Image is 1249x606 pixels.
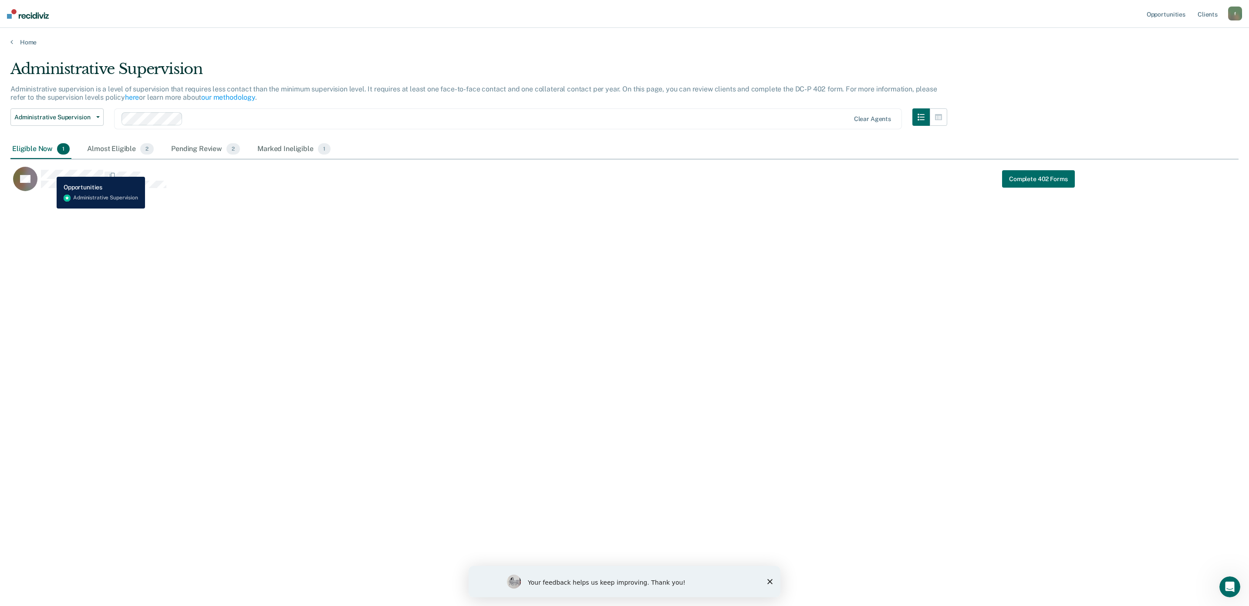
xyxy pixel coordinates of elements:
span: 1 [318,143,331,155]
div: Clear agents [854,115,891,123]
div: Administrative Supervision [10,60,947,85]
span: Administrative Supervision [14,114,93,121]
span: 1 [57,143,70,155]
span: 2 [140,143,154,155]
button: Administrative Supervision [10,108,104,126]
a: Navigate to form link [1002,170,1074,188]
a: here [125,93,139,101]
div: Marked Ineligible1 [256,140,332,159]
p: Administrative supervision is a level of supervision that requires less contact than the minimum ... [10,85,937,101]
div: CaseloadOpportunityCell-867KT [10,166,1085,201]
button: Complete 402 Forms [1002,170,1074,188]
div: Pending Review2 [169,140,242,159]
div: Eligible Now1 [10,140,71,159]
img: Recidiviz [7,9,49,19]
span: 2 [226,143,240,155]
button: f [1228,7,1242,20]
iframe: Survey by Kim from Recidiviz [469,566,780,597]
a: Home [10,38,1239,46]
div: Almost Eligible2 [85,140,155,159]
a: our methodology [201,93,255,101]
iframe: Intercom live chat [1219,576,1240,597]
